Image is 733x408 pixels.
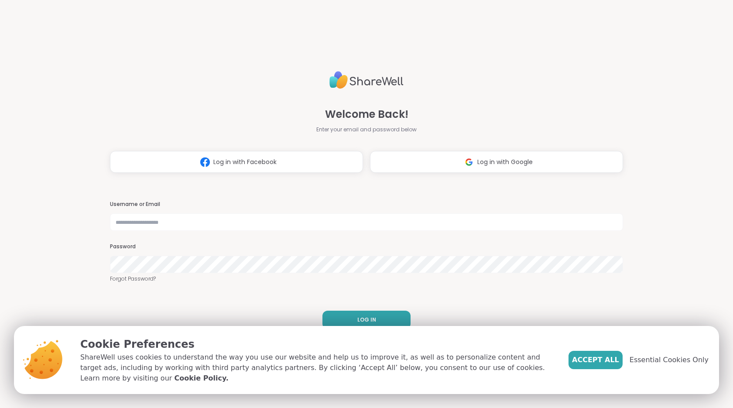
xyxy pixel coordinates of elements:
span: LOG IN [357,316,376,324]
a: Forgot Password? [110,275,623,283]
span: Log in with Google [477,158,533,167]
a: Cookie Policy. [174,373,228,384]
span: Log in with Facebook [213,158,277,167]
p: Cookie Preferences [80,336,555,352]
button: Log in with Google [370,151,623,173]
img: ShareWell Logo [329,68,404,93]
h3: Username or Email [110,201,623,208]
img: ShareWell Logomark [461,154,477,170]
img: ShareWell Logomark [197,154,213,170]
span: Enter your email and password below [316,126,417,134]
span: Accept All [572,355,619,365]
h3: Password [110,243,623,250]
p: ShareWell uses cookies to understand the way you use our website and help us to improve it, as we... [80,352,555,384]
span: Welcome Back! [325,106,408,122]
button: LOG IN [322,311,411,329]
button: Accept All [569,351,623,369]
span: Essential Cookies Only [630,355,709,365]
button: Log in with Facebook [110,151,363,173]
